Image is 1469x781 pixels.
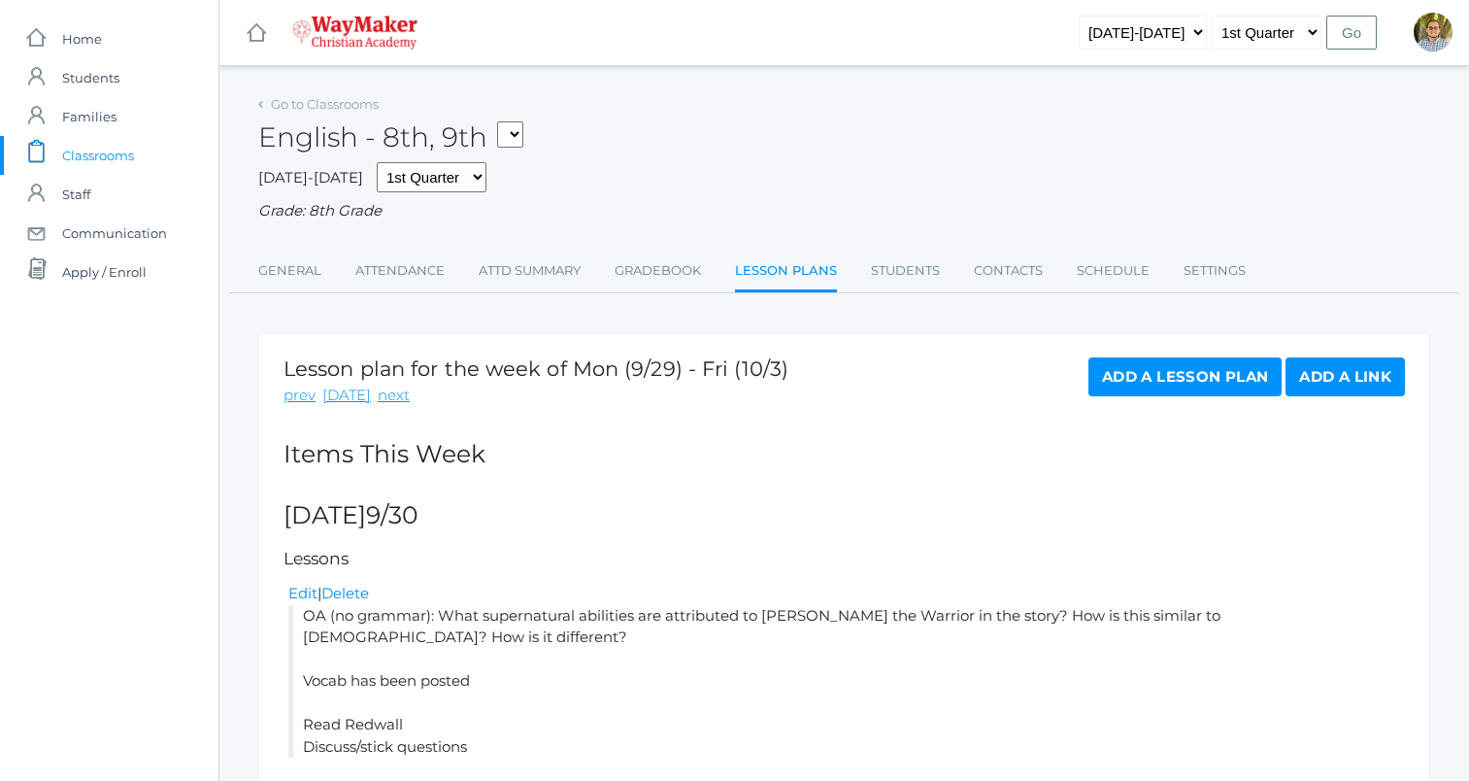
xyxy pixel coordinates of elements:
a: General [258,252,321,290]
span: [DATE]-[DATE] [258,168,363,187]
span: Communication [62,214,167,253]
a: next [378,385,410,407]
a: Edit [288,584,317,602]
div: Grade: 8th Grade [258,200,1430,222]
span: 9/30 [366,500,418,529]
span: Families [62,97,117,136]
a: Gradebook [615,252,701,290]
span: Staff [62,175,90,214]
a: Add a Lesson Plan [1088,357,1282,396]
span: Home [62,19,102,58]
h2: English - 8th, 9th [258,122,523,153]
a: Schedule [1077,252,1150,290]
a: [DATE] [322,385,371,407]
a: Attd Summary [479,252,581,290]
a: prev [284,385,316,407]
a: Add a Link [1285,357,1405,396]
a: Settings [1184,252,1246,290]
img: 4_waymaker-logo-stack-white.png [292,16,417,50]
a: Students [871,252,940,290]
a: Delete [321,584,369,602]
a: Attendance [355,252,445,290]
span: Students [62,58,119,97]
h5: Lessons [284,550,1405,568]
input: Go [1326,16,1377,50]
a: Go to Classrooms [271,96,379,112]
h2: [DATE] [284,502,1405,529]
span: Apply / Enroll [62,253,147,291]
a: Contacts [974,252,1043,290]
h2: Items This Week [284,441,1405,468]
li: OA (no grammar): What supernatural abilities are attributed to [PERSON_NAME] the Warrior in the s... [288,605,1405,759]
div: | [288,583,1405,605]
span: Classrooms [62,136,134,175]
h1: Lesson plan for the week of Mon (9/29) - Fri (10/3) [284,357,788,380]
div: Kylen Braileanu [1414,13,1452,51]
a: Lesson Plans [735,252,837,293]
